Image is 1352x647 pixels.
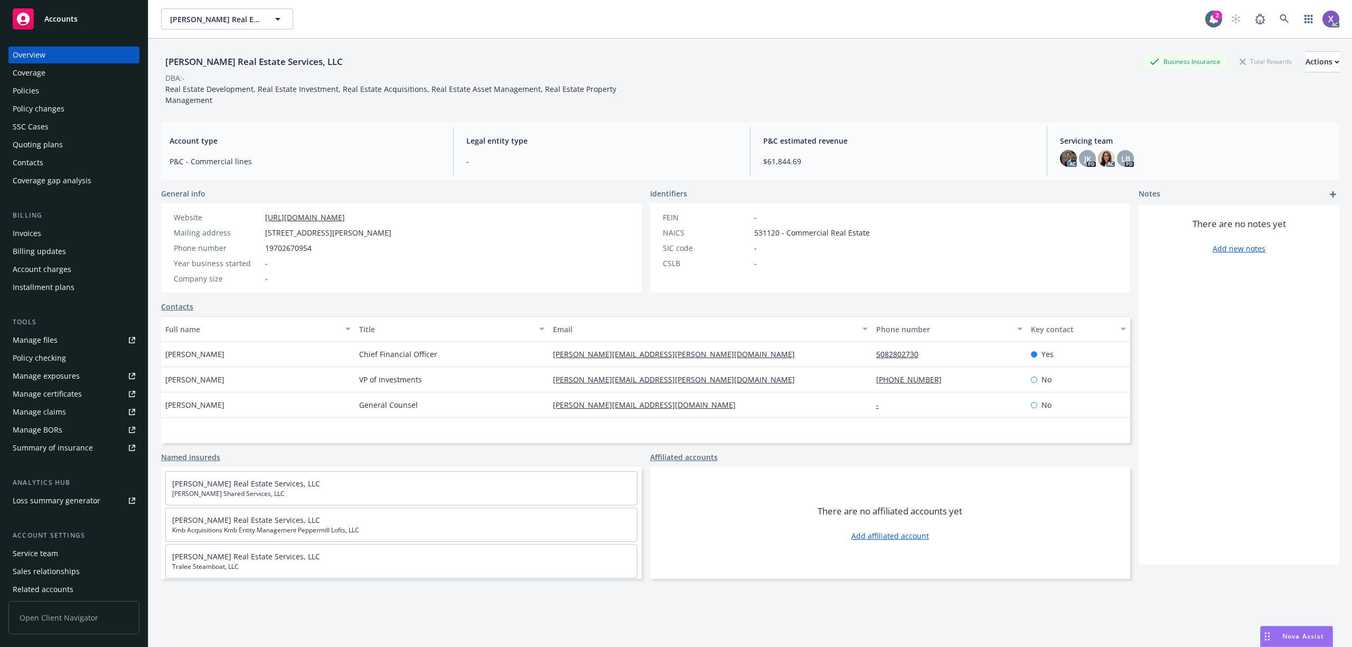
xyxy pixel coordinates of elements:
[44,15,78,23] span: Accounts
[13,225,41,242] div: Invoices
[8,46,139,63] a: Overview
[466,135,737,146] span: Legal entity type
[1234,55,1297,68] div: Total Rewards
[1225,8,1246,30] a: Start snowing
[1282,632,1324,641] span: Nova Assist
[1031,324,1114,335] div: Key contact
[8,530,139,541] div: Account settings
[8,210,139,221] div: Billing
[161,188,205,199] span: General info
[1306,51,1339,72] button: Actions
[1193,218,1286,230] span: There are no notes yet
[8,368,139,385] a: Manage exposures
[170,14,261,25] span: [PERSON_NAME] Real Estate Services, LLC
[8,261,139,278] a: Account charges
[13,545,58,562] div: Service team
[13,332,58,349] div: Manage files
[359,399,418,410] span: General Counsel
[876,324,1011,335] div: Phone number
[754,212,757,223] span: -
[174,258,261,269] div: Year business started
[754,242,757,254] span: -
[170,156,440,167] span: P&C - Commercial lines
[172,479,320,489] a: [PERSON_NAME] Real Estate Services, LLC
[818,505,962,518] span: There are no affiliated accounts yet
[265,212,345,222] a: [URL][DOMAIN_NAME]
[553,324,856,335] div: Email
[8,439,139,456] a: Summary of insurance
[8,332,139,349] a: Manage files
[1250,8,1271,30] a: Report a Bug
[8,154,139,171] a: Contacts
[13,581,73,598] div: Related accounts
[13,386,82,402] div: Manage certificates
[1060,150,1077,167] img: photo
[8,477,139,488] div: Analytics hub
[663,212,750,223] div: FEIN
[13,439,93,456] div: Summary of insurance
[174,212,261,223] div: Website
[1139,188,1160,201] span: Notes
[13,350,66,367] div: Policy checking
[466,156,737,167] span: -
[1260,626,1333,647] button: Nova Assist
[13,100,64,117] div: Policy changes
[13,172,91,189] div: Coverage gap analysis
[13,261,71,278] div: Account charges
[1027,316,1130,342] button: Key contact
[165,84,618,105] span: Real Estate Development, Real Estate Investment, Real Estate Acquisitions, Real Estate Asset Mana...
[8,386,139,402] a: Manage certificates
[1041,374,1051,385] span: No
[161,55,347,69] div: [PERSON_NAME] Real Estate Services, LLC
[13,136,63,153] div: Quoting plans
[13,563,80,580] div: Sales relationships
[13,421,62,438] div: Manage BORs
[763,156,1034,167] span: $61,844.69
[8,601,139,634] span: Open Client Navigator
[172,551,320,561] a: [PERSON_NAME] Real Estate Services, LLC
[876,400,887,410] a: -
[8,82,139,99] a: Policies
[663,258,750,269] div: CSLB
[1213,243,1265,254] a: Add new notes
[13,82,39,99] div: Policies
[1274,8,1295,30] a: Search
[13,243,66,260] div: Billing updates
[8,421,139,438] a: Manage BORs
[872,316,1027,342] button: Phone number
[13,279,74,296] div: Installment plans
[265,273,268,284] span: -
[553,349,803,359] a: [PERSON_NAME][EMAIL_ADDRESS][PERSON_NAME][DOMAIN_NAME]
[663,227,750,238] div: NAICS
[174,227,261,238] div: Mailing address
[13,64,45,81] div: Coverage
[8,545,139,562] a: Service team
[165,399,224,410] span: [PERSON_NAME]
[1298,8,1319,30] a: Switch app
[1213,11,1222,20] div: 2
[8,581,139,598] a: Related accounts
[8,136,139,153] a: Quoting plans
[355,316,549,342] button: Title
[13,492,100,509] div: Loss summary generator
[1098,150,1115,167] img: photo
[8,279,139,296] a: Installment plans
[172,515,320,525] a: [PERSON_NAME] Real Estate Services, LLC
[1322,11,1339,27] img: photo
[359,374,422,385] span: VP of Investments
[8,492,139,509] a: Loss summary generator
[650,452,718,463] a: Affiliated accounts
[174,242,261,254] div: Phone number
[170,135,440,146] span: Account type
[8,4,139,34] a: Accounts
[172,489,631,499] span: [PERSON_NAME] Shared Services, LLC
[8,118,139,135] a: SSC Cases
[174,273,261,284] div: Company size
[8,225,139,242] a: Invoices
[165,72,185,83] div: DBA: -
[663,242,750,254] div: SIC code
[1041,349,1054,360] span: Yes
[265,258,268,269] span: -
[13,118,49,135] div: SSC Cases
